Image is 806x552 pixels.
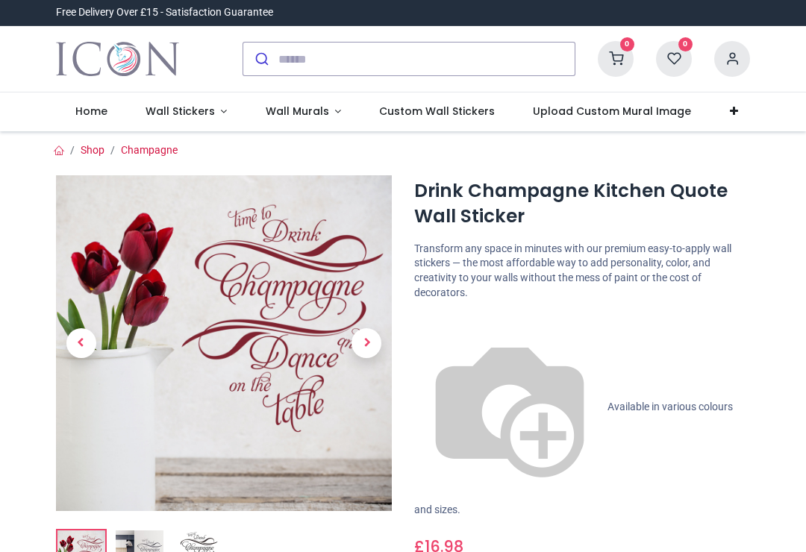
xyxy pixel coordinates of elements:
[126,92,246,131] a: Wall Stickers
[414,312,605,503] img: color-wheel.png
[598,52,634,64] a: 0
[620,37,634,51] sup: 0
[56,38,179,80] a: Logo of Icon Wall Stickers
[379,104,495,119] span: Custom Wall Stickers
[437,5,750,20] iframe: Customer reviews powered by Trustpilot
[56,226,107,461] a: Previous
[678,37,693,51] sup: 0
[266,104,329,119] span: Wall Murals
[66,328,96,358] span: Previous
[56,38,179,80] img: Icon Wall Stickers
[533,104,691,119] span: Upload Custom Mural Image
[414,242,750,300] p: Transform any space in minutes with our premium easy-to-apply wall stickers — the most affordable...
[146,104,215,119] span: Wall Stickers
[352,328,381,358] span: Next
[75,104,107,119] span: Home
[81,144,104,156] a: Shop
[656,52,692,64] a: 0
[56,5,273,20] div: Free Delivery Over £15 - Satisfaction Guarantee
[56,175,392,511] img: Drink Champagne Kitchen Quote Wall Sticker
[121,144,178,156] a: Champagne
[414,178,750,230] h1: Drink Champagne Kitchen Quote Wall Sticker
[342,226,393,461] a: Next
[246,92,360,131] a: Wall Murals
[243,43,278,75] button: Submit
